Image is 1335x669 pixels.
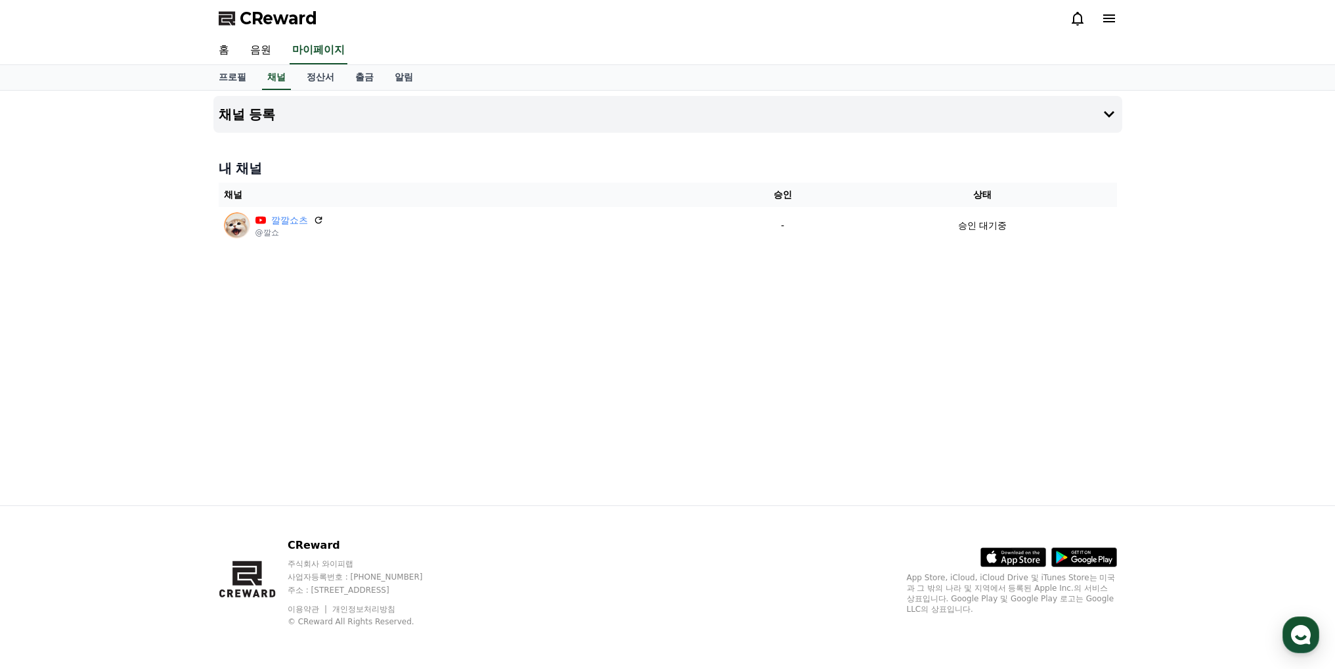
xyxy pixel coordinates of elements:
a: 음원 [240,37,282,64]
a: 프로필 [208,65,257,90]
p: CReward [288,538,448,553]
button: 채널 등록 [213,96,1122,133]
p: 승인 대기중 [958,219,1007,233]
a: 출금 [345,65,384,90]
p: App Store, iCloud, iCloud Drive 및 iTunes Store는 미국과 그 밖의 나라 및 지역에서 등록된 Apple Inc.의 서비스 상표입니다. Goo... [907,572,1117,614]
a: 마이페이지 [290,37,347,64]
th: 상태 [848,183,1116,207]
a: 홈 [208,37,240,64]
th: 채널 [219,183,718,207]
a: 깔깔쇼츠 [271,214,308,227]
h4: 채널 등록 [219,107,276,122]
a: CReward [219,8,317,29]
img: 깔깔쇼츠 [224,212,250,239]
a: 정산서 [296,65,345,90]
p: 사업자등록번호 : [PHONE_NUMBER] [288,572,448,582]
p: @깔쇼 [255,227,324,238]
a: 개인정보처리방침 [332,605,395,614]
a: 채널 [262,65,291,90]
p: - [722,219,843,233]
th: 승인 [717,183,848,207]
h4: 내 채널 [219,159,1117,177]
a: 알림 [384,65,424,90]
a: 이용약관 [288,605,329,614]
p: 주식회사 와이피랩 [288,559,448,569]
p: © CReward All Rights Reserved. [288,616,448,627]
p: 주소 : [STREET_ADDRESS] [288,585,448,595]
span: CReward [240,8,317,29]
